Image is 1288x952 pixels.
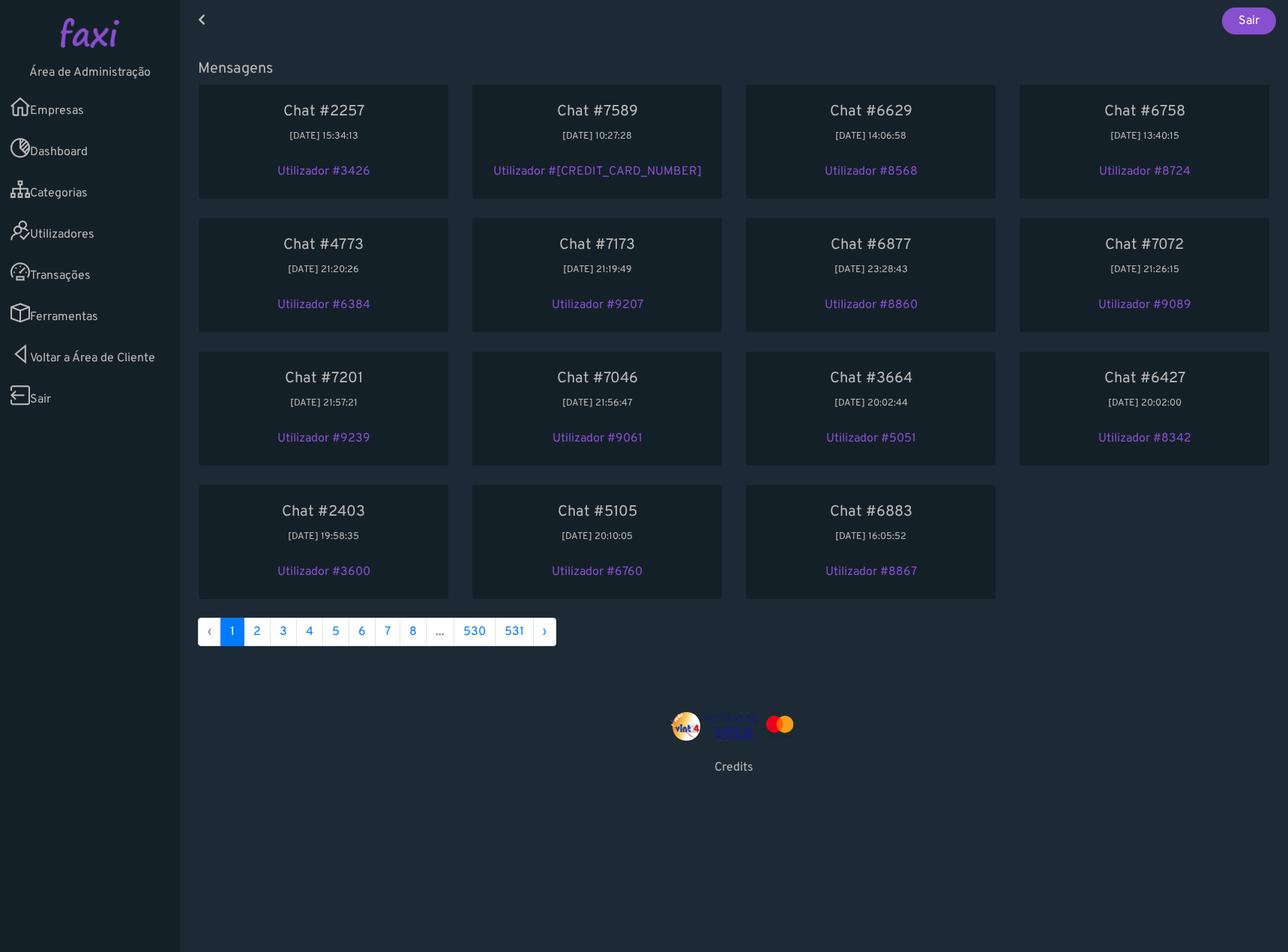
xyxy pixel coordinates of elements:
[1110,264,1179,276] span: [DATE] 21:26:15
[826,431,916,446] a: Utilizador #5051
[764,236,978,254] h5: Chat #6877
[764,370,978,388] h5: Chat #3664
[553,431,643,446] a: Utilizador #9061
[562,531,633,543] span: [DATE] 20:10:05
[834,397,908,409] span: [DATE] 20:02:44
[493,164,702,179] a: Utilizador #[CREDIT_CARD_NUMBER]
[562,130,632,142] span: [DATE] 10:27:28
[835,531,906,543] span: [DATE] 16:05:52
[490,236,704,254] h5: Chat #7173
[277,298,370,313] a: Utilizador #6384
[552,298,643,313] a: Utilizador #9207
[490,370,704,410] a: Chat #7046 [DATE] 21:56:47
[217,503,430,543] a: Chat #2403 [DATE] 19:58:35
[220,618,244,646] span: 1
[277,164,370,179] a: Utilizador #3426
[217,236,430,277] a: Chat #4773 [DATE] 21:20:26
[1110,130,1179,142] span: [DATE] 13:40:15
[198,60,1270,78] h5: Mensagens
[563,264,632,276] span: [DATE] 21:19:49
[1038,236,1251,277] a: Chat #7072 [DATE] 21:26:15
[764,103,978,143] a: Chat #6629 [DATE] 14:06:58
[495,618,534,646] a: 531
[825,164,918,179] a: Utilizador #8568
[1038,103,1251,121] h5: Chat #6758
[296,618,323,646] a: 4
[552,564,643,579] a: Utilizador #6760
[290,397,358,409] span: [DATE] 21:57:21
[764,103,978,121] h5: Chat #6629
[703,712,759,741] img: visa
[217,370,430,388] h5: Chat #7201
[490,503,704,543] a: Chat #5105 [DATE] 20:10:05
[764,236,978,277] a: Chat #6877 [DATE] 23:28:43
[400,618,427,646] a: 8
[1099,164,1191,179] a: Utilizador #8724
[825,298,918,313] a: Utilizador #8860
[1098,298,1191,313] a: Utilizador #9089
[764,503,978,543] a: Chat #6883 [DATE] 16:05:52
[490,236,704,277] a: Chat #7173 [DATE] 21:19:49
[1038,370,1251,388] h5: Chat #6427
[1108,397,1182,409] span: [DATE] 20:02:00
[835,130,906,142] span: [DATE] 14:06:58
[490,370,704,388] h5: Chat #7046
[834,264,908,276] span: [DATE] 23:28:43
[490,103,704,143] a: Chat #7589 [DATE] 10:27:28
[289,130,358,142] span: [DATE] 15:34:13
[217,103,430,143] a: Chat #2257 [DATE] 15:34:13
[764,503,978,521] h5: Chat #6883
[217,103,430,121] h5: Chat #2257
[825,564,917,579] a: Utilizador #8867
[454,618,496,646] a: 530
[1098,431,1191,446] a: Utilizador #8342
[288,531,359,543] span: [DATE] 19:58:35
[764,370,978,410] a: Chat #3664 [DATE] 20:02:44
[533,618,556,646] a: Proximo »
[490,103,704,121] h5: Chat #7589
[217,503,430,521] h5: Chat #2403
[349,618,376,646] a: 6
[562,397,633,409] span: [DATE] 21:56:47
[1222,7,1276,34] a: Sair
[762,712,797,741] img: mastercard
[244,618,271,646] a: 2
[217,370,430,410] a: Chat #7201 [DATE] 21:57:21
[671,712,701,741] img: vinti4
[322,618,349,646] a: 5
[217,236,430,254] h5: Chat #4773
[490,503,704,521] h5: Chat #5105
[1038,236,1251,254] h5: Chat #7072
[714,760,753,775] a: Credits
[277,564,370,579] a: Utilizador #3600
[198,618,221,646] li: « Anterior
[375,618,400,646] a: 7
[270,618,297,646] a: 3
[1038,103,1251,143] a: Chat #6758 [DATE] 13:40:15
[288,264,359,276] span: [DATE] 21:20:26
[277,431,370,446] a: Utilizador #9239
[1038,370,1251,410] a: Chat #6427 [DATE] 20:02:00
